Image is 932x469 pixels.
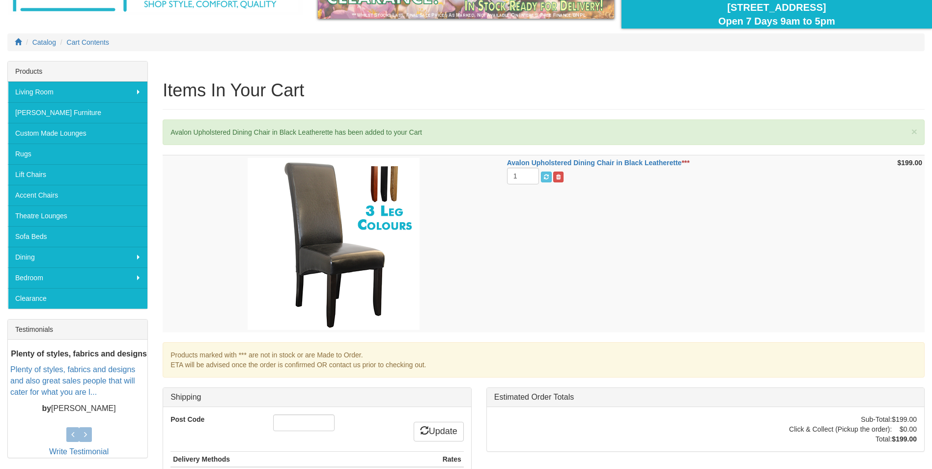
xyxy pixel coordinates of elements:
td: $199.00 [892,414,917,424]
a: Update [414,422,464,441]
p: [PERSON_NAME] [10,403,147,414]
h3: Shipping [170,393,464,402]
strong: Rates [443,455,461,463]
a: Theatre Lounges [8,205,147,226]
a: Dining [8,247,147,267]
img: Avalon Upholstered Dining Chair in Black Leatherette [248,158,420,330]
strong: Delivery Methods [173,455,230,463]
a: Accent Chairs [8,185,147,205]
td: $0.00 [892,424,917,434]
a: Clearance [8,288,147,309]
h1: Items In Your Cart [163,81,925,100]
div: Products [8,61,147,82]
td: Sub-Total: [789,414,892,424]
b: by [42,404,51,412]
td: Total: [789,434,892,444]
a: Write Testimonial [49,447,109,456]
a: [PERSON_NAME] Furniture [8,102,147,123]
a: Avalon Upholstered Dining Chair in Black Leatherette [507,159,682,167]
div: Products marked with *** are not in stock or are Made to Order. ETA will be advised once the orde... [163,342,925,378]
div: Avalon Upholstered Dining Chair in Black Leatherette has been added to your Cart [163,119,925,145]
a: Bedroom [8,267,147,288]
a: Rugs [8,144,147,164]
h3: Estimated Order Totals [494,393,917,402]
a: Lift Chairs [8,164,147,185]
button: × [911,126,917,137]
a: Sofa Beds [8,226,147,247]
label: Post Code [163,414,266,424]
td: Click & Collect (Pickup the order): [789,424,892,434]
strong: $199.00 [892,435,917,443]
a: Cart Contents [67,38,109,46]
a: Custom Made Lounges [8,123,147,144]
b: Plenty of styles, fabrics and designs [11,350,147,358]
a: Catalog [32,38,56,46]
strong: $199.00 [897,159,922,167]
a: Plenty of styles, fabrics and designs and also great sales people that will cater for what you ar... [10,365,135,396]
a: Living Room [8,82,147,102]
div: Testimonials [8,320,147,340]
